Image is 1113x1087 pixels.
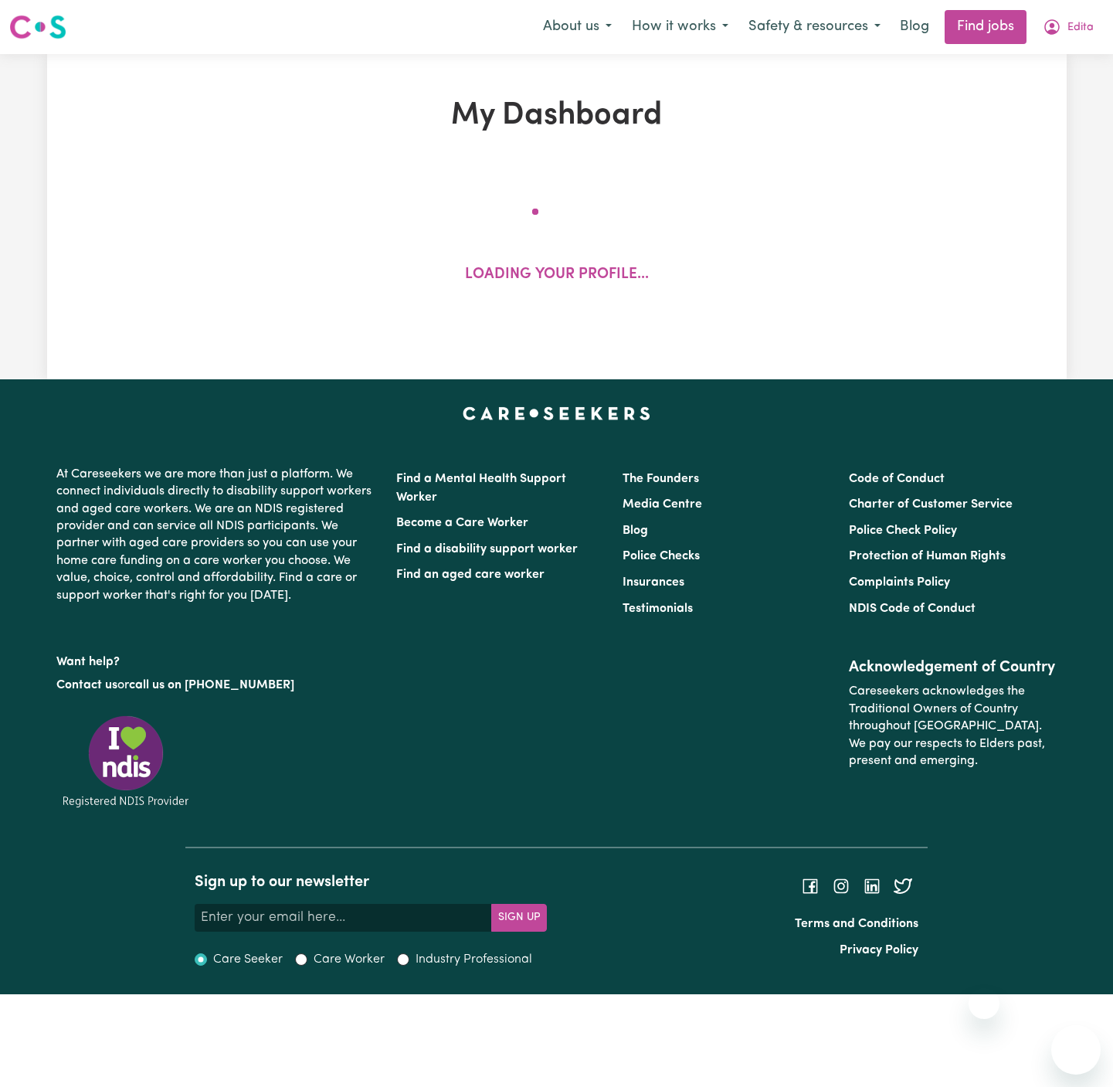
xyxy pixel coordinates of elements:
a: Follow Careseekers on LinkedIn [863,880,881,892]
img: Registered NDIS provider [56,713,195,810]
span: Edita [1067,19,1094,36]
img: Careseekers logo [9,13,66,41]
a: Follow Careseekers on Instagram [832,880,850,892]
a: Become a Care Worker [396,517,528,529]
a: call us on [PHONE_NUMBER] [129,679,294,691]
a: Police Check Policy [849,525,957,537]
label: Care Seeker [213,950,283,969]
a: Privacy Policy [840,944,918,956]
button: How it works [622,11,738,43]
h2: Acknowledgement of Country [849,658,1057,677]
p: Want help? [56,647,378,671]
button: My Account [1033,11,1104,43]
p: Careseekers acknowledges the Traditional Owners of Country throughout [GEOGRAPHIC_DATA]. We pay o... [849,677,1057,776]
h2: Sign up to our newsletter [195,873,547,892]
a: Insurances [623,576,684,589]
a: Follow Careseekers on Twitter [894,880,912,892]
a: Code of Conduct [849,473,945,485]
a: Follow Careseekers on Facebook [801,880,819,892]
a: Find jobs [945,10,1026,44]
button: Subscribe [491,904,547,932]
a: Find a disability support worker [396,543,578,555]
a: Police Checks [623,550,700,562]
a: Blog [891,10,938,44]
label: Care Worker [314,950,385,969]
a: Protection of Human Rights [849,550,1006,562]
a: Careseekers logo [9,9,66,45]
a: NDIS Code of Conduct [849,603,976,615]
a: Media Centre [623,498,702,511]
a: Testimonials [623,603,693,615]
label: Industry Professional [416,950,532,969]
p: or [56,671,378,700]
a: Contact us [56,679,117,691]
a: Terms and Conditions [795,918,918,930]
a: Find an aged care worker [396,569,545,581]
button: About us [533,11,622,43]
a: Complaints Policy [849,576,950,589]
a: The Founders [623,473,699,485]
iframe: Close message [969,988,999,1019]
a: Blog [623,525,648,537]
p: At Careseekers we are more than just a platform. We connect individuals directly to disability su... [56,460,378,610]
p: Loading your profile... [465,264,649,287]
button: Safety & resources [738,11,891,43]
a: Find a Mental Health Support Worker [396,473,566,504]
a: Charter of Customer Service [849,498,1013,511]
input: Enter your email here... [195,904,492,932]
a: Careseekers home page [463,407,650,420]
iframe: Button to launch messaging window [1051,1025,1101,1075]
h1: My Dashboard [226,97,887,134]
